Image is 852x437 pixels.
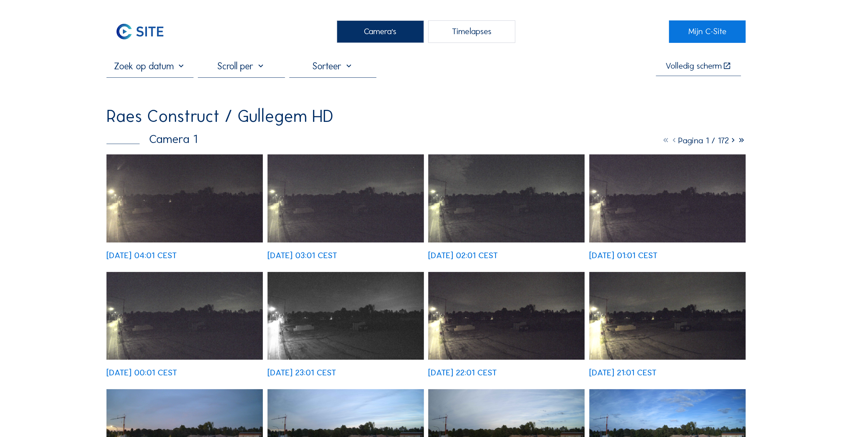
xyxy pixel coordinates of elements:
div: [DATE] 02:01 CEST [428,251,498,260]
img: image_53469760 [589,272,746,360]
div: [DATE] 04:01 CEST [106,251,177,260]
div: Volledig scherm [666,62,722,70]
div: [DATE] 00:01 CEST [106,368,177,377]
div: [DATE] 21:01 CEST [589,368,656,377]
input: Zoek op datum 󰅀 [106,60,193,72]
img: C-SITE Logo [106,20,173,43]
img: image_53471858 [267,154,424,242]
img: image_53470085 [428,272,585,360]
div: [DATE] 03:01 CEST [267,251,337,260]
div: [DATE] 23:01 CEST [267,368,336,377]
img: image_53471106 [589,154,746,242]
a: C-SITE Logo [106,20,183,43]
span: Pagina 1 / 172 [678,135,729,146]
div: Camera's [337,20,424,43]
div: [DATE] 01:01 CEST [589,251,657,260]
div: Timelapses [428,20,515,43]
img: image_53472234 [106,154,263,242]
img: image_53471481 [428,154,585,242]
div: [DATE] 22:01 CEST [428,368,497,377]
div: Raes Construct / Gullegem HD [106,108,333,125]
a: Mijn C-Site [669,20,746,43]
img: image_53470724 [106,272,263,360]
div: Camera 1 [106,133,197,145]
img: image_53470404 [267,272,424,360]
